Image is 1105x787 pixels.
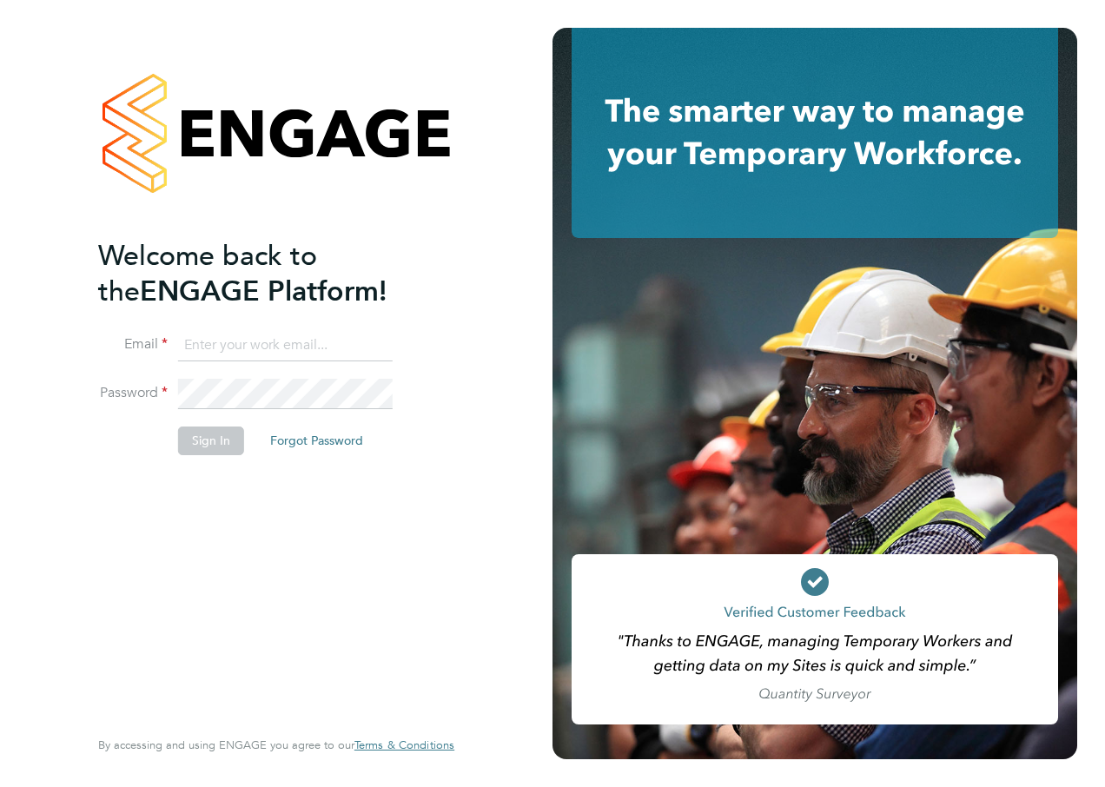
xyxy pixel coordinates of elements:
[354,738,454,752] a: Terms & Conditions
[98,239,317,308] span: Welcome back to the
[354,737,454,752] span: Terms & Conditions
[256,427,377,454] button: Forgot Password
[178,427,244,454] button: Sign In
[178,330,393,361] input: Enter your work email...
[98,238,437,309] h2: ENGAGE Platform!
[98,737,454,752] span: By accessing and using ENGAGE you agree to our
[98,335,168,354] label: Email
[98,384,168,402] label: Password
